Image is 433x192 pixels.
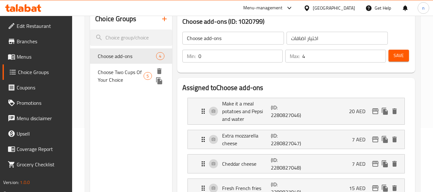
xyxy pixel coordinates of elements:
[243,4,283,12] div: Menu-management
[3,80,72,95] a: Coupons
[17,53,67,61] span: Menus
[349,184,371,192] p: 15 AED
[222,184,271,192] p: Fresh French fries
[18,68,67,76] span: Choice Groups
[17,145,67,153] span: Coverage Report
[17,22,67,30] span: Edit Restaurant
[182,95,410,127] li: Expand
[380,159,390,169] button: duplicate
[90,48,172,64] div: Choose add-ons4
[380,135,390,144] button: duplicate
[17,99,67,107] span: Promotions
[90,29,172,46] input: search
[182,152,410,176] li: Expand
[313,4,355,12] div: [GEOGRAPHIC_DATA]
[156,52,164,60] div: Choices
[349,107,371,115] p: 20 AED
[182,16,410,27] h3: Choose add-ons (ID: 1020799)
[271,156,304,171] p: (ID: 2280827048)
[17,38,67,45] span: Branches
[388,50,409,62] button: Save
[3,111,72,126] a: Menu disclaimer
[380,106,390,116] button: duplicate
[3,157,72,172] a: Grocery Checklist
[371,106,380,116] button: edit
[3,178,19,187] span: Version:
[222,160,271,168] p: Cheddar cheese
[17,161,67,168] span: Grocery Checklist
[90,64,172,88] div: Choose Two Cups Of Your Choice5deleteduplicate
[390,159,399,169] button: delete
[17,114,67,122] span: Menu disclaimer
[3,126,72,141] a: Upsell
[222,100,271,123] p: Make it a meal potatoes and Pepsi and water
[3,18,72,34] a: Edit Restaurant
[98,52,156,60] span: Choose add-ons
[271,104,304,119] p: (ID: 2280827046)
[3,141,72,157] a: Coverage Report
[182,127,410,152] li: Expand
[422,4,425,12] span: n
[17,130,67,138] span: Upsell
[144,72,152,80] div: Choices
[394,52,404,60] span: Save
[222,132,271,147] p: Extra mozzarella cheese
[188,98,404,124] div: Expand
[156,53,164,59] span: 4
[3,34,72,49] a: Branches
[3,49,72,64] a: Menus
[271,132,304,147] p: (ID: 2280827047)
[154,76,164,86] button: duplicate
[188,130,404,149] div: Expand
[17,84,67,91] span: Coupons
[98,68,144,84] span: Choose Two Cups Of Your Choice
[182,83,410,93] h2: Assigned to Choose add-ons
[290,52,300,60] p: Max:
[3,64,72,80] a: Choice Groups
[371,135,380,144] button: edit
[352,136,371,143] p: 7 AED
[3,95,72,111] a: Promotions
[188,154,404,173] div: Expand
[390,135,399,144] button: delete
[95,14,136,24] h2: Choice Groups
[390,106,399,116] button: delete
[144,73,151,79] span: 5
[352,160,371,168] p: 7 AED
[20,178,30,187] span: 1.0.0
[187,52,196,60] p: Min:
[371,159,380,169] button: edit
[154,66,164,76] button: delete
